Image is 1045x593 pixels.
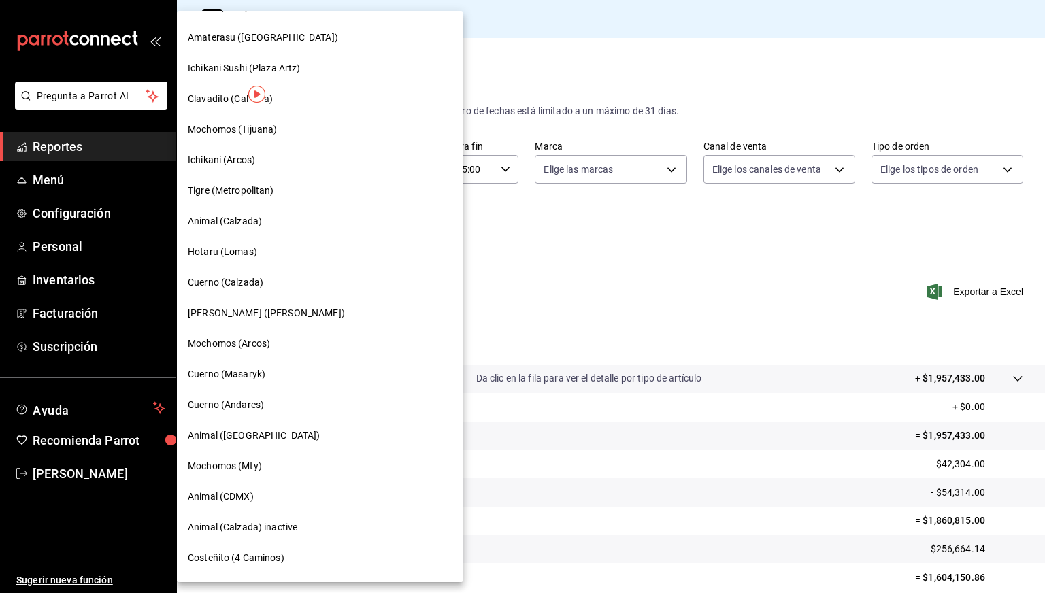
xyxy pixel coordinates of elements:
div: Animal (CDMX) [177,481,463,512]
span: Ichikani (Arcos) [188,153,255,167]
div: Mochomos (Tijuana) [177,114,463,145]
span: Mochomos (Arcos) [188,337,270,351]
span: Animal (Calzada) [188,214,262,228]
span: Animal (Calzada) inactive [188,520,297,535]
div: Amaterasu ([GEOGRAPHIC_DATA]) [177,22,463,53]
span: Ichikani Sushi (Plaza Artz) [188,61,301,75]
span: [PERSON_NAME] ([PERSON_NAME]) [188,306,345,320]
div: Mochomos (Arcos) [177,328,463,359]
div: Hotaru (Lomas) [177,237,463,267]
div: Ichikani Sushi (Plaza Artz) [177,53,463,84]
span: Amaterasu ([GEOGRAPHIC_DATA]) [188,31,338,45]
div: [PERSON_NAME] ([PERSON_NAME]) [177,298,463,328]
span: Cuerno (Masaryk) [188,367,265,382]
span: Mochomos (Tijuana) [188,122,277,137]
span: Clavadito (Calzada) [188,92,273,106]
span: Animal ([GEOGRAPHIC_DATA]) [188,428,320,443]
span: Mochomos (Mty) [188,459,262,473]
div: Cuerno (Calzada) [177,267,463,298]
span: Tigre (Metropolitan) [188,184,274,198]
span: Cuerno (Andares) [188,398,264,412]
div: Tigre (Metropolitan) [177,175,463,206]
img: Tooltip marker [248,86,265,103]
div: Animal (Calzada) inactive [177,512,463,543]
div: Costeñito (4 Caminos) [177,543,463,573]
span: Cuerno (Calzada) [188,275,263,290]
div: Cuerno (Masaryk) [177,359,463,390]
div: Mochomos (Mty) [177,451,463,481]
div: Cuerno (Andares) [177,390,463,420]
div: Animal ([GEOGRAPHIC_DATA]) [177,420,463,451]
div: Ichikani (Arcos) [177,145,463,175]
span: Animal (CDMX) [188,490,254,504]
span: Costeñito (4 Caminos) [188,551,284,565]
span: Hotaru (Lomas) [188,245,257,259]
div: Clavadito (Calzada) [177,84,463,114]
div: Animal (Calzada) [177,206,463,237]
